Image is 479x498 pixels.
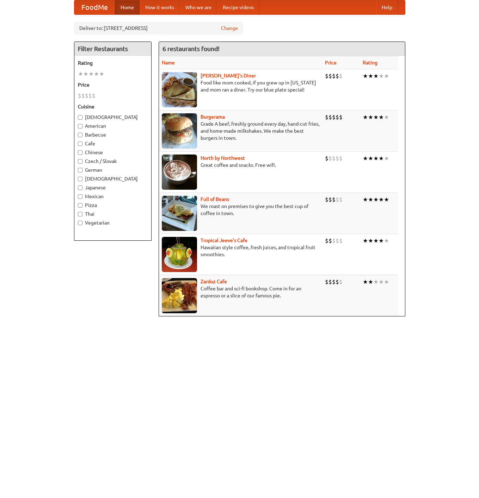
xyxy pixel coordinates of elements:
[368,155,373,162] li: ★
[332,72,336,80] li: $
[339,155,343,162] li: $
[328,155,332,162] li: $
[78,193,148,200] label: Mexican
[336,237,339,245] li: $
[325,237,328,245] li: $
[92,92,96,100] li: $
[78,70,83,78] li: ★
[363,278,368,286] li: ★
[78,59,148,67] h5: Rating
[201,238,247,243] a: Tropical Jeeve's Cafe
[78,175,148,182] label: [DEMOGRAPHIC_DATA]
[363,72,368,80] li: ★
[162,79,319,93] p: Food like mom cooked, if you grew up in [US_STATE] and mom ran a diner. Try our blue plate special!
[368,72,373,80] li: ★
[162,285,319,299] p: Coffee bar and sci-fi bookshop. Come in for an espresso or a slice of our famous pie.
[78,81,148,88] h5: Price
[221,25,238,32] a: Change
[74,42,151,56] h4: Filter Restaurants
[328,237,332,245] li: $
[74,0,115,14] a: FoodMe
[162,196,197,231] img: beans.jpg
[379,196,384,203] li: ★
[339,72,343,80] li: $
[162,237,197,272] img: jeeves.jpg
[162,45,220,52] ng-pluralize: 6 restaurants found!
[162,162,319,169] p: Great coffee and snacks. Free wifi.
[78,150,82,155] input: Chinese
[180,0,217,14] a: Who we are
[328,196,332,203] li: $
[325,278,328,286] li: $
[368,196,373,203] li: ★
[325,113,328,121] li: $
[78,115,82,120] input: [DEMOGRAPHIC_DATA]
[384,278,389,286] li: ★
[384,237,389,245] li: ★
[332,113,336,121] li: $
[325,72,328,80] li: $
[78,133,82,137] input: Barbecue
[78,185,82,190] input: Japanese
[162,60,175,65] a: Name
[78,141,82,146] input: Cafe
[201,196,229,202] a: Full of Beans
[88,70,94,78] li: ★
[379,113,384,121] li: ★
[78,103,148,110] h5: Cuisine
[162,113,197,149] img: burgerama.jpg
[201,279,227,284] a: Zardoz Cafe
[162,203,319,217] p: We roast on premises to give you the best cup of coffee in town.
[336,155,339,162] li: $
[379,155,384,162] li: ★
[332,155,336,162] li: $
[201,114,225,120] a: Burgerama
[78,203,82,208] input: Pizza
[336,113,339,121] li: $
[373,113,379,121] li: ★
[373,237,379,245] li: ★
[363,196,368,203] li: ★
[384,196,389,203] li: ★
[363,237,368,245] li: ★
[78,177,82,181] input: [DEMOGRAPHIC_DATA]
[78,122,148,130] label: American
[78,194,82,199] input: Mexican
[325,196,328,203] li: $
[78,184,148,191] label: Japanese
[373,278,379,286] li: ★
[384,113,389,121] li: ★
[78,140,148,147] label: Cafe
[162,155,197,190] img: north.jpg
[328,72,332,80] li: $
[78,92,81,100] li: $
[336,196,339,203] li: $
[328,113,332,121] li: $
[379,72,384,80] li: ★
[201,73,256,78] a: [PERSON_NAME]'s Diner
[339,278,343,286] li: $
[78,219,148,226] label: Vegetarian
[368,278,373,286] li: ★
[78,210,148,218] label: Thai
[336,72,339,80] li: $
[384,72,389,80] li: ★
[376,0,398,14] a: Help
[373,72,379,80] li: ★
[83,70,88,78] li: ★
[81,92,85,100] li: $
[325,60,337,65] a: Price
[78,212,82,216] input: Thai
[368,237,373,245] li: ★
[363,60,377,65] a: Rating
[363,113,368,121] li: ★
[78,221,82,225] input: Vegetarian
[339,237,343,245] li: $
[339,196,343,203] li: $
[162,278,197,313] img: zardoz.jpg
[201,155,245,161] b: North by Northwest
